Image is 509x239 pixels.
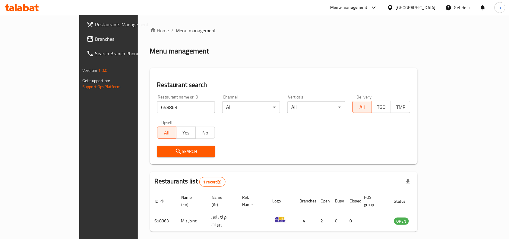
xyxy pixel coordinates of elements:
span: a [499,4,501,11]
span: ID [155,198,166,205]
td: 0 [345,210,359,232]
span: TGO [375,103,389,111]
td: 2 [316,210,330,232]
span: Name (Ar) [212,194,230,208]
input: Search for restaurant name or ID.. [157,101,215,113]
span: Search Branch Phone [95,50,160,57]
nav: breadcrumb [150,27,418,34]
th: Branches [295,192,316,210]
th: Closed [345,192,359,210]
div: All [287,101,345,113]
div: Export file [401,175,415,189]
button: Yes [176,127,196,139]
button: No [195,127,215,139]
span: Version: [82,66,97,74]
a: Search Branch Phone [82,46,164,61]
span: TMP [394,103,408,111]
td: Mis Joint [176,210,207,232]
h2: Restaurant search [157,80,410,89]
a: Restaurants Management [82,17,164,32]
span: All [355,103,370,111]
th: Busy [330,192,345,210]
span: 1 record(s) [200,179,225,185]
span: Get support on: [82,77,110,85]
label: Upsell [161,121,172,125]
a: Support.OpsPlatform [82,83,121,91]
th: Open [316,192,330,210]
span: 1.0.0 [98,66,107,74]
h2: Menu management [150,46,209,56]
img: Mis Joint [273,212,288,227]
div: Menu-management [330,4,368,11]
span: Ref. Name [242,194,261,208]
span: Search [162,148,210,155]
div: [GEOGRAPHIC_DATA] [396,4,436,11]
button: TMP [391,101,410,113]
td: 4 [295,210,316,232]
button: All [353,101,372,113]
div: All [222,101,280,113]
h2: Restaurants list [155,177,226,187]
span: Restaurants Management [95,21,160,28]
span: All [160,128,174,137]
span: Menu management [176,27,216,34]
span: OPEN [394,218,409,225]
span: POS group [364,194,382,208]
td: ام اي اس جوينت [207,210,237,232]
span: Name (En) [181,194,200,208]
th: Logo [268,192,295,210]
a: Branches [82,32,164,46]
span: Branches [95,35,160,43]
span: No [198,128,213,137]
button: Search [157,146,215,157]
button: TGO [372,101,391,113]
span: Yes [179,128,193,137]
table: enhanced table [150,192,442,232]
td: 0 [330,210,345,232]
button: All [157,127,177,139]
span: Status [394,198,414,205]
li: / [172,27,174,34]
label: Delivery [357,95,372,99]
